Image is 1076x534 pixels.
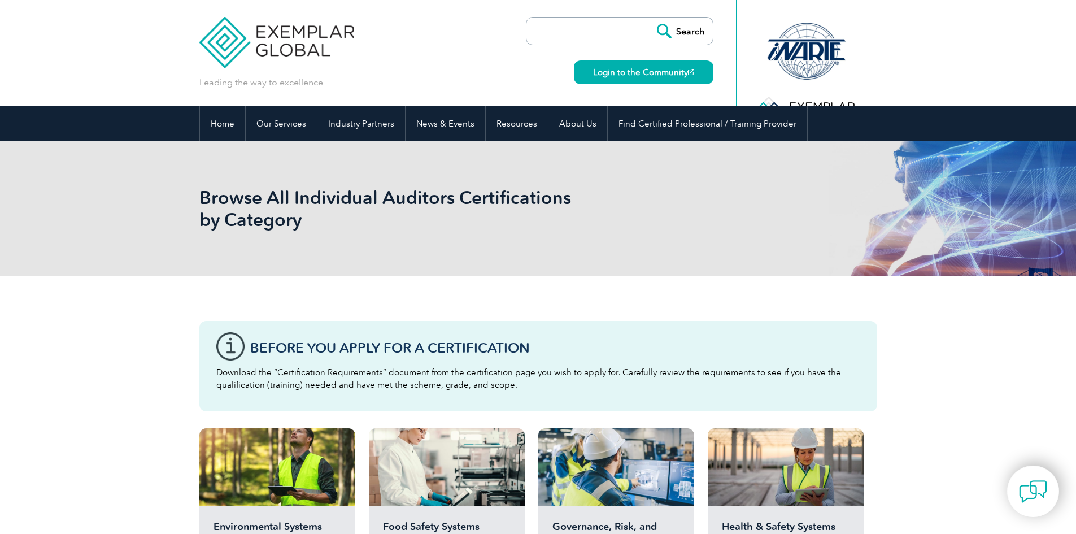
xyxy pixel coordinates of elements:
[250,341,860,355] h3: Before You Apply For a Certification
[651,18,713,45] input: Search
[608,106,807,141] a: Find Certified Professional / Training Provider
[317,106,405,141] a: Industry Partners
[199,186,633,231] h1: Browse All Individual Auditors Certifications by Category
[486,106,548,141] a: Resources
[246,106,317,141] a: Our Services
[1019,477,1047,506] img: contact-chat.png
[688,69,694,75] img: open_square.png
[199,76,323,89] p: Leading the way to excellence
[216,366,860,391] p: Download the “Certification Requirements” document from the certification page you wish to apply ...
[574,60,713,84] a: Login to the Community
[406,106,485,141] a: News & Events
[200,106,245,141] a: Home
[548,106,607,141] a: About Us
